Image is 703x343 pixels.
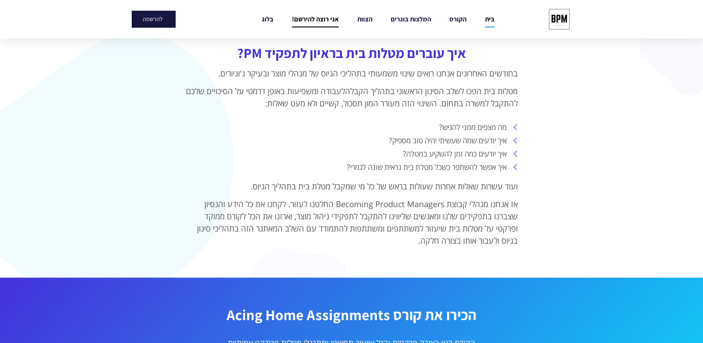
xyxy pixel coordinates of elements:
a: בית [485,11,494,28]
a: המלצות בוגרים [391,11,431,28]
span: להרשמה [143,16,163,22]
b: הכירו את קורס Acing Home Assignments [227,305,476,324]
span: מטלות בית הפכו לשלב הסינון הראשוני בתהליך הקבלה [345,85,518,96]
a: הקורס [449,11,466,28]
p: ועוד עשרות שאלות אחרות שעולות בראש של כל מי שמקבל מטלת בית בתהליך הגיוס. [186,180,518,192]
span: איך אפשר להשתפר כשכל מטלת בית נראית שונה לגמרי? [347,162,509,173]
nav: Menu [229,11,527,28]
a: הצוות [357,11,372,28]
p: אז אנחנו מנהלי קבוצת Becoming Product Managers החלטנו לעזור. לקחנו את כל הידע והנסיון שצברנו בתפק... [186,198,518,247]
h3: איך עוברים מטלות בית בראיון לתפקיד PM? [186,46,518,60]
span: מה מצפים ממני להגיש? [439,122,509,133]
p: לעבודה ומשפיעות באופן דרמטי על הסיכויים שלכם להתקבל למשרה בתחום. השינוי הזה מעורר המון תסכול, קשי... [186,85,518,109]
img: cropped-bpm-logo-1.jpeg [545,6,573,33]
p: בחודשים האחרונים אנחנו רואים שינוי משמעותי בתהליכי הגיוס של מנהלי מוצר ובעיקר ג'וניורים. [186,67,518,79]
span: איך יודעים כמה זמן להשקיע במטלה? [403,148,509,160]
span: איך יודעים שמה שעשיתי יהיה טוב מספיק? [389,135,509,146]
a: בלוג [262,11,273,28]
a: להרשמה [132,11,176,28]
a: אני רוצה להירשם! [292,11,339,28]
